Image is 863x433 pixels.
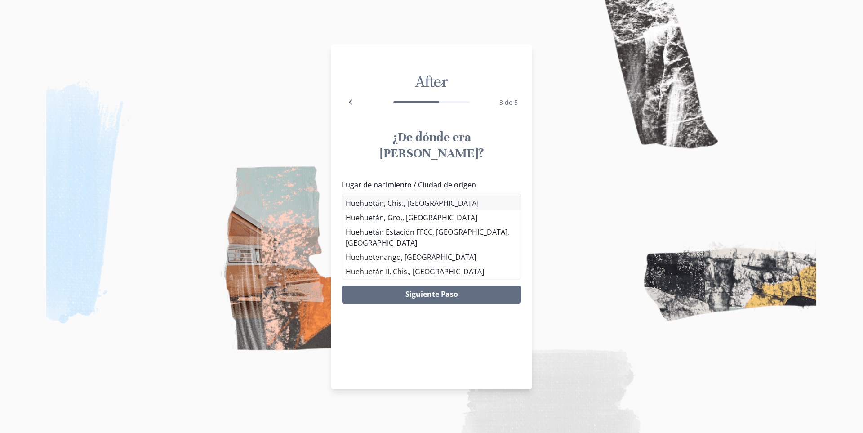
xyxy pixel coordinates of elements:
[342,210,521,225] li: Huehuetán, Gro., [GEOGRAPHIC_DATA]
[342,179,516,190] label: Lugar de nacimiento / Ciudad de origen
[342,196,521,210] li: Huehuetán, Chis., [GEOGRAPHIC_DATA]
[342,225,521,250] li: Huehuetán Estación FFCC, [GEOGRAPHIC_DATA], [GEOGRAPHIC_DATA]
[499,98,518,107] span: 3 de 5
[342,93,360,111] button: Back
[342,250,521,264] li: Huehuetenango, [GEOGRAPHIC_DATA]
[342,129,521,161] h1: ¿De dónde era [PERSON_NAME]?
[342,286,521,304] button: Siguiente Paso
[342,264,521,279] li: Huehuetán II, Chis., [GEOGRAPHIC_DATA]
